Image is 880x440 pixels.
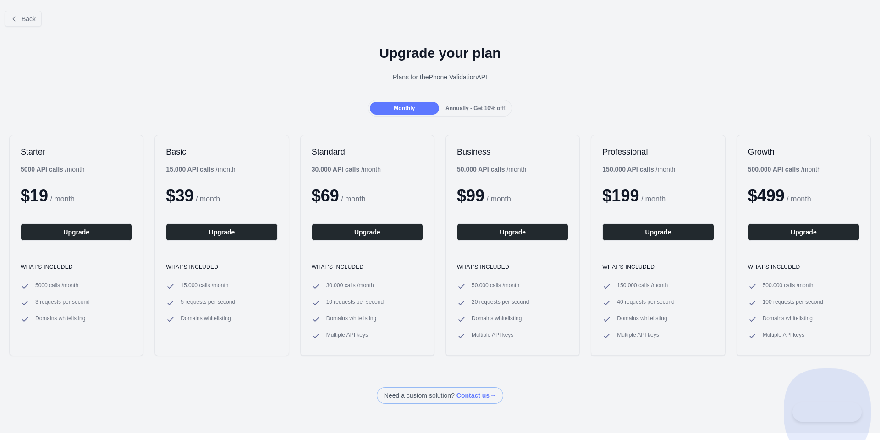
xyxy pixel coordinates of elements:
[312,146,423,157] h2: Standard
[312,165,381,174] div: / month
[457,165,526,174] div: / month
[457,166,505,173] b: 50.000 API calls
[602,186,639,205] span: $ 199
[457,186,484,205] span: $ 99
[457,146,568,157] h2: Business
[602,166,654,173] b: 150.000 API calls
[792,402,862,422] iframe: Toggle Customer Support
[602,146,714,157] h2: Professional
[602,165,675,174] div: / month
[312,166,360,173] b: 30.000 API calls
